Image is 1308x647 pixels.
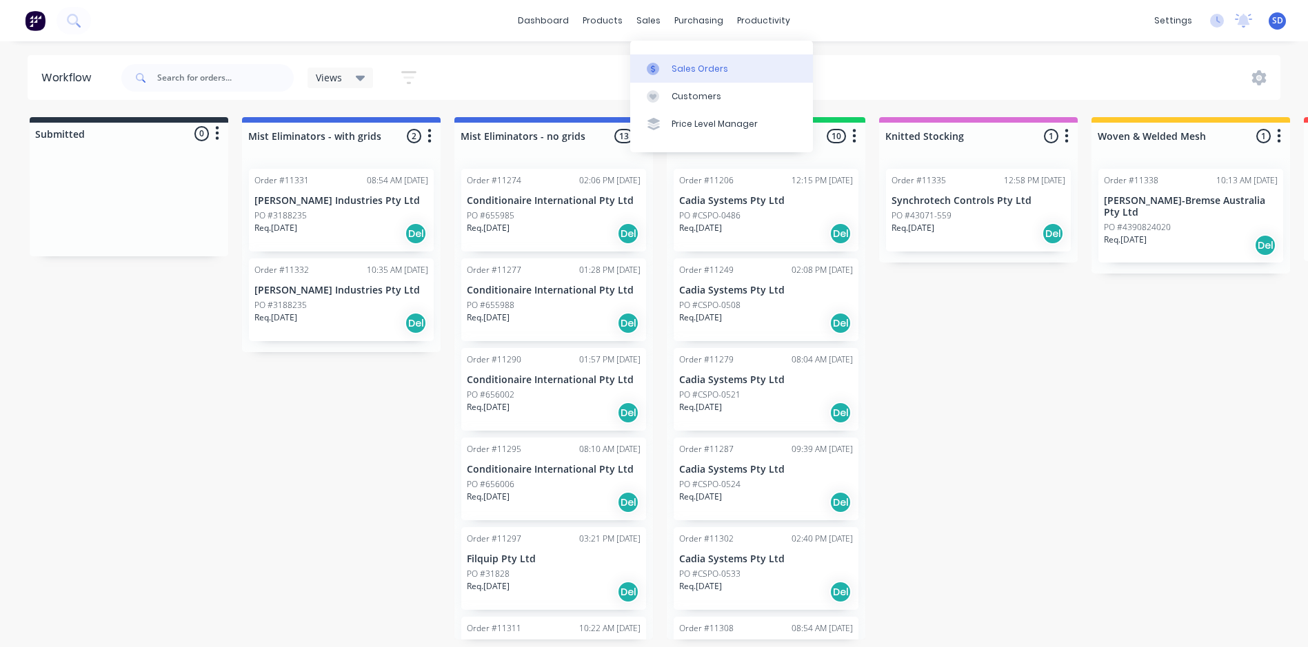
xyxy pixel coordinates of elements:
[679,299,741,311] p: PO #CSPO-0508
[674,258,858,341] div: Order #1124902:08 PM [DATE]Cadia Systems Pty LtdPO #CSPO-0508Req.[DATE]Del
[405,223,427,245] div: Del
[249,258,434,341] div: Order #1133210:35 AM [DATE][PERSON_NAME] Industries Pty LtdPO #3188235Req.[DATE]Del
[467,401,510,413] p: Req. [DATE]
[254,299,307,311] p: PO #3188235
[679,491,722,503] p: Req. [DATE]
[467,478,514,491] p: PO #656006
[1272,14,1283,27] span: SD
[892,222,934,234] p: Req. [DATE]
[157,64,294,92] input: Search for orders...
[467,299,514,311] p: PO #655988
[886,169,1071,251] div: Order #1133512:58 PM [DATE]Synchrotech Controls Pty LtdPO #43071-559Req.[DATE]Del
[579,443,641,455] div: 08:10 AM [DATE]
[679,209,741,222] p: PO #CSPO-0486
[467,353,521,366] div: Order #11290
[254,195,428,207] p: [PERSON_NAME] Industries Pty Ltd
[792,443,853,455] div: 09:39 AM [DATE]
[576,10,630,31] div: products
[1104,221,1171,234] p: PO #4390824020
[672,118,758,130] div: Price Level Manager
[467,374,641,386] p: Conditionaire International Pty Ltd
[467,209,514,222] p: PO #655985
[1254,234,1276,256] div: Del
[679,568,741,580] p: PO #CSPO-0533
[679,222,722,234] p: Req. [DATE]
[467,389,514,401] p: PO #656002
[792,622,853,635] div: 08:54 AM [DATE]
[892,209,952,222] p: PO #43071-559
[467,222,510,234] p: Req. [DATE]
[674,527,858,610] div: Order #1130202:40 PM [DATE]Cadia Systems Pty LtdPO #CSPO-0533Req.[DATE]Del
[254,264,309,276] div: Order #11332
[467,580,510,593] p: Req. [DATE]
[679,353,734,366] div: Order #11279
[679,464,853,475] p: Cadia Systems Pty Ltd
[1147,10,1199,31] div: settings
[316,70,342,85] span: Views
[730,10,797,31] div: productivity
[254,222,297,234] p: Req. [DATE]
[829,581,852,603] div: Del
[461,438,646,520] div: Order #1129508:10 AM [DATE]Conditionaire International Pty LtdPO #656006Req.[DATE]Del
[467,533,521,545] div: Order #11297
[405,312,427,334] div: Del
[892,195,1065,207] p: Synchrotech Controls Pty Ltd
[579,622,641,635] div: 10:22 AM [DATE]
[467,568,510,580] p: PO #31828
[467,264,521,276] div: Order #11277
[1098,169,1283,263] div: Order #1133810:13 AM [DATE][PERSON_NAME]-Bremse Australia Pty LtdPO #4390824020Req.[DATE]Del
[679,580,722,593] p: Req. [DATE]
[511,10,576,31] a: dashboard
[630,10,667,31] div: sales
[254,209,307,222] p: PO #3188235
[672,90,721,103] div: Customers
[792,174,853,187] div: 12:15 PM [DATE]
[679,622,734,635] div: Order #11308
[617,402,639,424] div: Del
[792,533,853,545] div: 02:40 PM [DATE]
[1042,223,1064,245] div: Del
[667,10,730,31] div: purchasing
[617,312,639,334] div: Del
[674,169,858,251] div: Order #1120612:15 PM [DATE]Cadia Systems Pty LtdPO #CSPO-0486Req.[DATE]Del
[792,264,853,276] div: 02:08 PM [DATE]
[254,285,428,296] p: [PERSON_NAME] Industries Pty Ltd
[461,258,646,341] div: Order #1127701:28 PM [DATE]Conditionaire International Pty LtdPO #655988Req.[DATE]Del
[467,464,641,475] p: Conditionaire International Pty Ltd
[617,581,639,603] div: Del
[792,353,853,366] div: 08:04 AM [DATE]
[461,348,646,431] div: Order #1129001:57 PM [DATE]Conditionaire International Pty LtdPO #656002Req.[DATE]Del
[672,63,728,75] div: Sales Orders
[1104,174,1158,187] div: Order #11338
[367,174,428,187] div: 08:54 AM [DATE]
[829,402,852,424] div: Del
[892,174,946,187] div: Order #11335
[461,527,646,610] div: Order #1129703:21 PM [DATE]Filquip Pty LtdPO #31828Req.[DATE]Del
[679,389,741,401] p: PO #CSPO-0521
[579,533,641,545] div: 03:21 PM [DATE]
[367,264,428,276] div: 10:35 AM [DATE]
[679,443,734,455] div: Order #11287
[679,374,853,386] p: Cadia Systems Pty Ltd
[679,311,722,324] p: Req. [DATE]
[679,285,853,296] p: Cadia Systems Pty Ltd
[630,110,813,138] a: Price Level Manager
[679,553,853,565] p: Cadia Systems Pty Ltd
[617,491,639,513] div: Del
[461,169,646,251] div: Order #1127402:06 PM [DATE]Conditionaire International Pty LtdPO #655985Req.[DATE]Del
[1104,234,1147,246] p: Req. [DATE]
[630,83,813,110] a: Customers
[579,174,641,187] div: 02:06 PM [DATE]
[467,174,521,187] div: Order #11274
[679,195,853,207] p: Cadia Systems Pty Ltd
[1216,174,1278,187] div: 10:13 AM [DATE]
[254,311,297,324] p: Req. [DATE]
[249,169,434,251] div: Order #1133108:54 AM [DATE][PERSON_NAME] Industries Pty LtdPO #3188235Req.[DATE]Del
[630,54,813,82] a: Sales Orders
[467,285,641,296] p: Conditionaire International Pty Ltd
[1104,195,1278,218] p: [PERSON_NAME]-Bremse Australia Pty Ltd
[829,223,852,245] div: Del
[679,174,734,187] div: Order #11206
[579,264,641,276] div: 01:28 PM [DATE]
[467,311,510,324] p: Req. [DATE]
